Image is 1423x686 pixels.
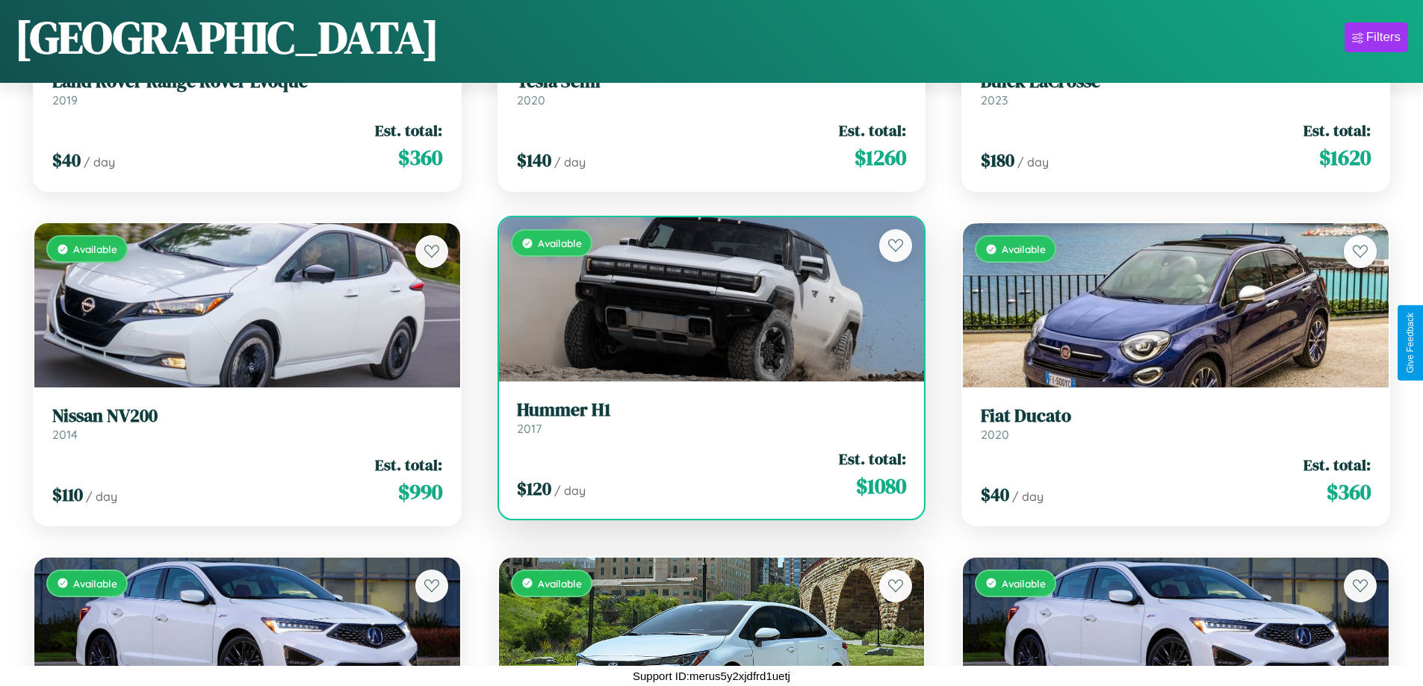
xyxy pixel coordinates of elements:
[52,405,442,442] a: Nissan NV2002014
[84,155,115,169] span: / day
[15,7,439,68] h1: [GEOGRAPHIC_DATA]
[517,476,551,501] span: $ 120
[981,148,1014,172] span: $ 180
[839,448,906,470] span: Est. total:
[375,454,442,475] span: Est. total:
[981,405,1371,427] h3: Fiat Ducato
[538,577,582,590] span: Available
[52,71,442,107] a: Land Rover Range Rover Evoque2019
[981,427,1009,442] span: 2020
[1002,577,1046,590] span: Available
[839,119,906,141] span: Est. total:
[52,71,442,93] h3: Land Rover Range Rover Evoque
[517,148,551,172] span: $ 140
[517,399,907,421] h3: Hummer H1
[633,666,790,686] p: Support ID: merus5y2xjdfrd1uetj
[398,143,442,172] span: $ 360
[517,71,907,107] a: Tesla Semi2020
[856,471,906,501] span: $ 1080
[1405,313,1416,373] div: Give Feedback
[517,93,545,107] span: 2020
[52,405,442,427] h3: Nissan NV200
[517,421,542,436] span: 2017
[1303,119,1371,141] span: Est. total:
[375,119,442,141] span: Est. total:
[1327,477,1371,507] span: $ 360
[1345,22,1408,52] button: Filters
[86,489,117,504] span: / day
[1012,489,1044,504] span: / day
[52,427,78,442] span: 2014
[981,93,1008,107] span: 2023
[52,93,78,107] span: 2019
[517,399,907,436] a: Hummer H12017
[398,477,442,507] span: $ 990
[73,243,117,255] span: Available
[554,155,586,169] span: / day
[1002,243,1046,255] span: Available
[1303,454,1371,475] span: Est. total:
[73,577,117,590] span: Available
[1319,143,1371,172] span: $ 1620
[554,483,586,498] span: / day
[1366,30,1401,45] div: Filters
[1017,155,1049,169] span: / day
[981,71,1371,107] a: Buick LaCrosse2023
[981,482,1009,507] span: $ 40
[855,143,906,172] span: $ 1260
[52,482,83,507] span: $ 110
[52,148,81,172] span: $ 40
[981,405,1371,442] a: Fiat Ducato2020
[538,237,582,249] span: Available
